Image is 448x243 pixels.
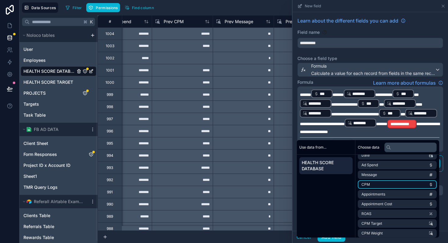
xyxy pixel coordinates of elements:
[23,46,33,52] span: User
[23,90,46,96] span: PROJECTS
[23,57,75,63] a: Employees
[86,3,120,12] button: Permissions
[23,101,39,107] span: Targets
[293,232,315,242] button: Cancel
[107,214,113,219] div: 989
[27,32,55,38] span: Noloco tables
[23,79,73,85] span: HEALTH SCORE TARGET
[297,155,355,177] div: scrollable content
[373,79,443,86] a: Learn more about formulas
[23,173,37,179] span: Sheet1
[27,127,31,132] img: Google Sheets logo
[23,140,81,146] a: Client Sheet
[23,234,54,241] span: Rewards Table
[23,112,46,118] span: Task Table
[23,162,81,168] a: Project ID x Account ID
[299,145,326,150] span: Use data from...
[297,29,320,35] label: Field name
[225,19,253,25] span: Prev Message
[297,17,398,24] span: Learn about the different fields you can add
[23,90,75,96] a: PROJECTS
[373,79,436,86] span: Learn more about formulas
[23,184,58,190] span: TMR Query Logs
[23,224,54,230] span: Referrals Table
[23,184,81,190] a: TMR Query Logs
[297,79,313,85] label: Formula
[107,92,113,97] div: 999
[106,56,114,61] div: 1002
[21,44,96,54] div: User
[106,44,114,48] div: 1003
[23,162,70,168] span: Project ID x Account ID
[23,57,46,63] span: Employees
[96,5,118,10] span: Permissions
[107,190,113,195] div: 991
[22,2,58,13] button: Data Sources
[73,5,82,10] span: Filter
[107,141,113,146] div: 995
[105,31,114,36] div: 1004
[34,126,59,132] span: FB AD DATA
[21,55,96,65] div: Employees
[106,68,114,73] div: 1001
[23,79,75,85] a: HEALTH SCORE TARGET
[107,202,113,207] div: 990
[21,182,96,192] div: TMR Query Logs
[23,46,75,52] a: User
[21,233,96,242] div: Rewards Table
[332,139,353,149] button: [DATE]
[23,151,81,157] a: Form Responses
[107,165,113,170] div: 993
[107,104,113,109] div: 998
[311,63,435,69] span: Formula
[21,197,88,206] button: Airtable LogoReferall AIrtable Example
[164,19,184,25] span: Prev CPM
[21,139,96,148] div: Client Sheet
[21,31,88,40] button: Noloco tables
[107,129,113,134] div: 996
[286,19,324,25] span: Prev Appointments
[107,226,113,231] div: 988
[21,171,96,181] div: Sheet1
[23,151,57,157] span: Form Responses
[23,173,81,179] a: Sheet1
[107,153,113,158] div: 994
[23,213,50,219] span: Clients Table
[23,234,81,241] a: Rewards Table
[23,224,81,230] a: Referrals Table
[123,3,156,12] button: Find column
[297,63,443,77] button: FormulaCalculate a value for each record from fields in the same record
[34,199,85,205] span: Referall AIrtable Example
[21,110,96,120] div: Task Table
[305,4,321,9] span: New field
[21,222,96,231] div: Referrals Table
[358,145,379,150] span: Choose data
[311,70,435,76] span: Calculate a value for each record from fields in the same record
[21,66,96,76] div: HEALTH SCORE DATABASE
[21,99,96,109] div: Targets
[302,160,350,172] span: HEALTH SCORE DATABASE
[107,178,113,182] div: 992
[23,101,75,107] a: Targets
[21,88,96,98] div: PROJECTS
[102,19,117,24] div: #
[107,117,113,121] div: 997
[297,17,406,24] a: Learn about the different fields you can add
[23,68,75,74] a: HEALTH SCORE DATABASE
[63,3,84,12] button: Filter
[132,5,154,10] span: Find column
[297,55,443,62] label: Choose a field type
[21,125,88,134] button: Google Sheets logoFB AD DATA
[89,20,94,24] span: K
[23,213,81,219] a: Clients Table
[21,211,96,220] div: Clients Table
[31,5,56,10] span: Data Sources
[27,199,31,204] img: Airtable Logo
[21,77,96,87] div: HEALTH SCORE TARGET
[86,3,122,12] a: Permissions
[105,80,114,85] div: 1000
[300,139,354,149] div: Preview result for :
[21,160,96,170] div: Project ID x Account ID
[23,140,48,146] span: Client Sheet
